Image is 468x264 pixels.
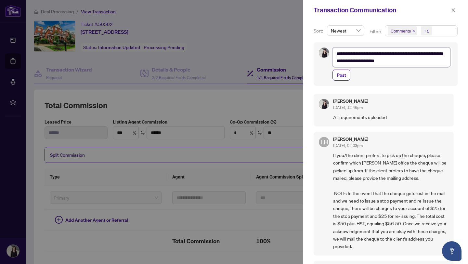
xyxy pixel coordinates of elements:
img: Profile Icon [319,48,329,58]
span: close [451,8,456,12]
p: Filter: [370,28,382,35]
span: close [412,29,415,33]
button: Open asap [442,241,461,261]
span: [DATE], 02:03pm [333,143,363,148]
p: Sort: [314,27,324,34]
span: If you/the client prefers to pick up the cheque, please confirm which [PERSON_NAME] office the ch... [333,152,448,250]
span: LH [320,138,328,147]
div: +1 [424,28,429,34]
button: Post [332,70,350,81]
h5: [PERSON_NAME] [333,99,368,103]
h5: [PERSON_NAME] [333,137,368,141]
div: Transaction Communication [314,5,449,15]
span: Comments [388,26,417,35]
span: Comments [391,28,411,34]
span: All requirements uploaded [333,113,448,121]
img: Profile Icon [319,99,329,109]
span: Post [337,70,346,80]
span: Newest [331,26,360,35]
span: [DATE], 12:46pm [333,105,363,110]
